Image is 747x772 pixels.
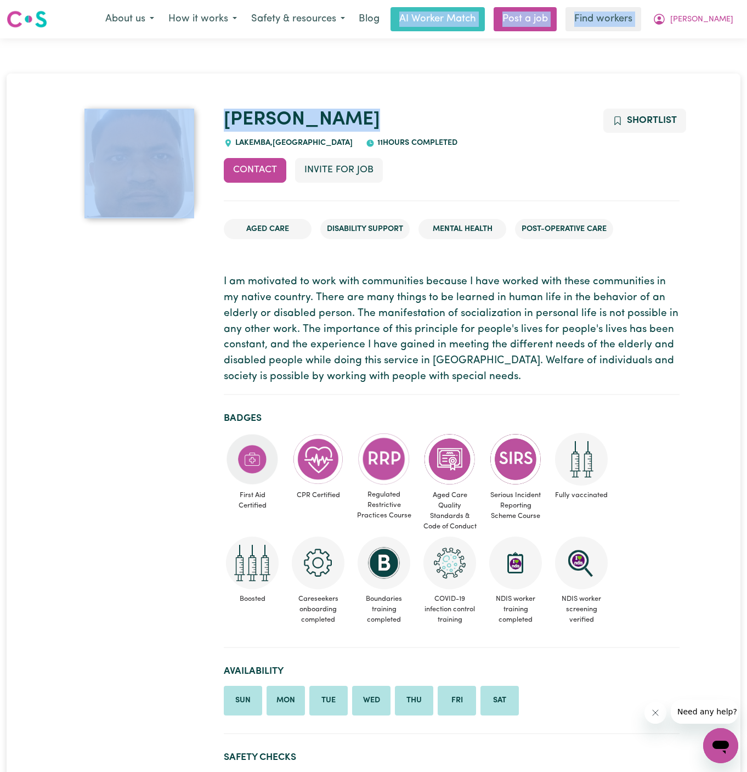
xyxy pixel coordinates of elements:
span: NDIS worker screening verified [553,589,610,630]
h2: Availability [224,666,680,677]
img: CS Academy: Serious Incident Reporting Scheme course completed [489,433,542,486]
li: Available on Sunday [224,686,262,715]
iframe: Close message [644,702,666,724]
a: [PERSON_NAME] [224,110,380,129]
span: [PERSON_NAME] [670,14,733,26]
img: CS Academy: COVID-19 Infection Control Training course completed [423,537,476,589]
span: 11 hours completed [375,139,457,147]
span: Careseekers onboarding completed [290,589,347,630]
span: CPR Certified [290,486,347,505]
button: How it works [161,8,244,31]
img: NDIS Worker Screening Verified [555,537,608,589]
li: Mental Health [418,219,506,240]
a: AI Worker Match [391,7,485,31]
span: Boosted [224,589,281,608]
li: Post-operative care [515,219,613,240]
img: Care and support worker has received 2 doses of COVID-19 vaccine [555,433,608,486]
a: Find workers [565,7,641,31]
img: Mohammad Shipon [84,109,194,218]
img: Care and support worker has completed First Aid Certification [226,433,279,486]
li: Available on Friday [438,686,476,715]
button: Contact [224,158,286,182]
img: Care and support worker has received booster dose of COVID-19 vaccination [226,537,279,589]
img: Careseekers logo [7,9,47,29]
iframe: Button to launch messaging window [703,728,738,763]
li: Available on Tuesday [309,686,348,715]
span: Serious Incident Reporting Scheme Course [487,486,544,526]
img: CS Academy: Regulated Restrictive Practices course completed [358,433,410,485]
span: Boundaries training completed [355,589,412,630]
h2: Badges [224,413,680,424]
iframe: Message from company [671,700,738,724]
span: Shortlist [627,116,677,125]
li: Available on Saturday [480,686,519,715]
button: Safety & resources [244,8,352,31]
li: Available on Thursday [395,686,433,715]
span: NDIS worker training completed [487,589,544,630]
span: First Aid Certified [224,486,281,515]
button: My Account [646,8,740,31]
img: CS Academy: Boundaries in care and support work course completed [358,537,410,589]
img: CS Academy: Aged Care Quality Standards & Code of Conduct course completed [423,433,476,486]
span: COVID-19 infection control training [421,589,478,630]
button: About us [98,8,161,31]
img: CS Academy: Careseekers Onboarding course completed [292,537,344,589]
a: Post a job [494,7,557,31]
img: Care and support worker has completed CPR Certification [292,433,344,486]
span: LAKEMBA , [GEOGRAPHIC_DATA] [233,139,353,147]
h2: Safety Checks [224,752,680,763]
img: CS Academy: Introduction to NDIS Worker Training course completed [489,537,542,589]
button: Add to shortlist [603,109,686,133]
li: Available on Monday [267,686,305,715]
button: Invite for Job [295,158,383,182]
a: Mohammad Shipon's profile picture' [67,109,211,218]
li: Disability Support [320,219,410,240]
span: Regulated Restrictive Practices Course [355,485,412,526]
li: Aged Care [224,219,312,240]
span: Fully vaccinated [553,486,610,505]
span: Aged Care Quality Standards & Code of Conduct [421,486,478,537]
p: I am motivated to work with communities because I have worked with these communities in my native... [224,274,680,385]
a: Careseekers logo [7,7,47,32]
a: Blog [352,7,386,31]
li: Available on Wednesday [352,686,391,715]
